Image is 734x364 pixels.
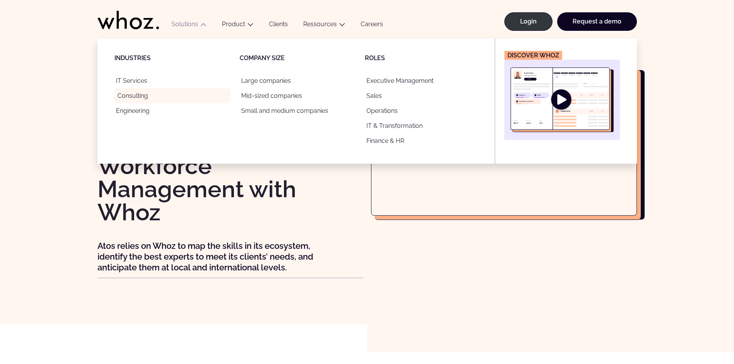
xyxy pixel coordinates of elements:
[240,54,365,62] p: Company size
[353,20,391,31] a: Careers
[214,20,261,31] button: Product
[365,118,481,133] a: IT & Transformation
[114,88,230,103] a: Consulting
[261,20,296,31] a: Clients
[504,51,620,140] a: Discover Whoz
[222,20,245,28] a: Product
[97,108,363,224] h1: Find out how Atos transformed its Global Workforce Management with Whoz
[365,73,481,88] a: Executive Management
[97,240,337,273] p: Atos relies on Whoz to map the skills in its ecosystem, identify the best experts to meet its cli...
[365,54,490,62] p: Roles
[504,12,553,31] a: Login
[114,103,230,118] a: Engineering
[164,20,214,31] button: Solutions
[365,133,481,148] a: Finance & HR
[557,12,637,31] a: Request a demo
[240,88,356,103] a: Mid-sized companies
[365,103,481,118] a: Operations
[240,103,356,118] a: Small and medium companies
[114,54,240,62] p: Industries
[240,73,356,88] a: Large companies
[504,51,562,60] figcaption: Discover Whoz
[114,73,230,88] a: IT Services
[683,313,723,353] iframe: Chatbot
[365,88,481,103] a: Sales
[296,20,353,31] button: Ressources
[303,20,337,28] a: Ressources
